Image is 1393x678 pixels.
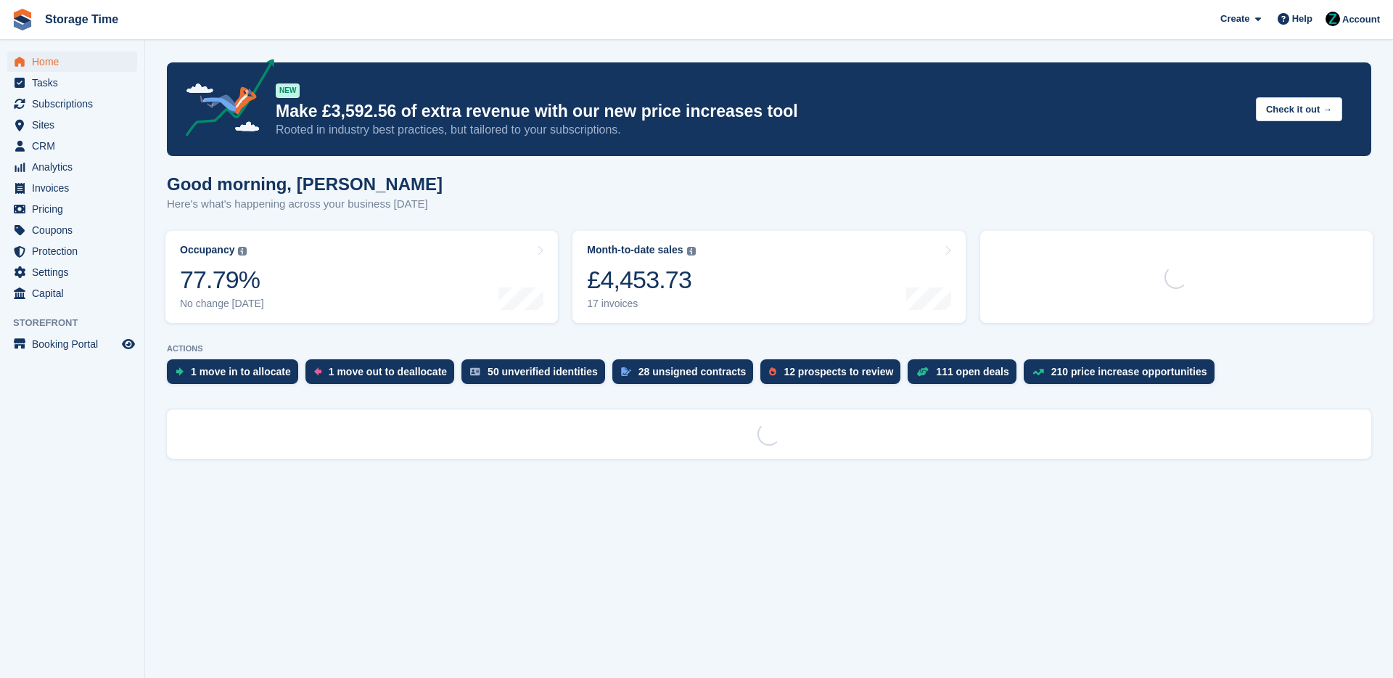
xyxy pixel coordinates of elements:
[1292,12,1312,26] span: Help
[12,9,33,30] img: stora-icon-8386f47178a22dfd0bd8f6a31ec36ba5ce8667c1dd55bd0f319d3a0aa187defe.svg
[191,366,291,377] div: 1 move in to allocate
[32,283,119,303] span: Capital
[461,359,612,391] a: 50 unverified identities
[1220,12,1249,26] span: Create
[32,334,119,354] span: Booking Portal
[7,115,137,135] a: menu
[687,247,696,256] img: icon-info-grey-7440780725fd019a000dd9b08b2336e03edf1995a4989e88bcd33f0948082b44.svg
[180,298,264,310] div: No change [DATE]
[7,73,137,93] a: menu
[39,7,124,31] a: Storage Time
[305,359,461,391] a: 1 move out to deallocate
[276,101,1244,122] p: Make £3,592.56 of extra revenue with our new price increases tool
[572,231,965,323] a: Month-to-date sales £4,453.73 17 invoices
[1024,359,1222,391] a: 210 price increase opportunities
[7,262,137,282] a: menu
[165,231,558,323] a: Occupancy 77.79% No change [DATE]
[167,359,305,391] a: 1 move in to allocate
[238,247,247,256] img: icon-info-grey-7440780725fd019a000dd9b08b2336e03edf1995a4989e88bcd33f0948082b44.svg
[1256,97,1342,121] button: Check it out →
[176,367,184,376] img: move_ins_to_allocate_icon-fdf77a2bb77ea45bf5b3d319d69a93e2d87916cf1d5bf7949dd705db3b84f3ca.svg
[7,283,137,303] a: menu
[760,359,908,391] a: 12 prospects to review
[7,220,137,240] a: menu
[769,367,776,376] img: prospect-51fa495bee0391a8d652442698ab0144808aea92771e9ea1ae160a38d050c398.svg
[7,52,137,72] a: menu
[120,335,137,353] a: Preview store
[1326,12,1340,26] img: Zain Sarwar
[167,344,1371,354] p: ACTIONS
[167,174,443,194] h1: Good morning, [PERSON_NAME]
[7,157,137,177] a: menu
[587,265,695,295] div: £4,453.73
[32,220,119,240] span: Coupons
[32,94,119,114] span: Subscriptions
[936,366,1008,377] div: 111 open deals
[621,367,631,376] img: contract_signature_icon-13c848040528278c33f63329250d36e43548de30e8caae1d1a13099fd9432cc5.svg
[32,241,119,261] span: Protection
[1342,12,1380,27] span: Account
[7,241,137,261] a: menu
[329,366,447,377] div: 1 move out to deallocate
[587,298,695,310] div: 17 invoices
[7,178,137,198] a: menu
[32,73,119,93] span: Tasks
[488,366,598,377] div: 50 unverified identities
[32,136,119,156] span: CRM
[32,262,119,282] span: Settings
[1051,366,1207,377] div: 210 price increase opportunities
[276,122,1244,138] p: Rooted in industry best practices, but tailored to your subscriptions.
[276,83,300,98] div: NEW
[612,359,761,391] a: 28 unsigned contracts
[32,52,119,72] span: Home
[32,157,119,177] span: Analytics
[784,366,893,377] div: 12 prospects to review
[32,178,119,198] span: Invoices
[314,367,321,376] img: move_outs_to_deallocate_icon-f764333ba52eb49d3ac5e1228854f67142a1ed5810a6f6cc68b1a99e826820c5.svg
[167,196,443,213] p: Here's what's happening across your business [DATE]
[180,244,234,256] div: Occupancy
[638,366,747,377] div: 28 unsigned contracts
[180,265,264,295] div: 77.79%
[587,244,683,256] div: Month-to-date sales
[7,199,137,219] a: menu
[470,367,480,376] img: verify_identity-adf6edd0f0f0b5bbfe63781bf79b02c33cf7c696d77639b501bdc392416b5a36.svg
[908,359,1023,391] a: 111 open deals
[1032,369,1044,375] img: price_increase_opportunities-93ffe204e8149a01c8c9dc8f82e8f89637d9d84a8eef4429ea346261dce0b2c0.svg
[13,316,144,330] span: Storefront
[7,136,137,156] a: menu
[916,367,929,377] img: deal-1b604bf984904fb50ccaf53a9ad4b4a5d6e5aea283cecdc64d6e3604feb123c2.svg
[173,59,275,142] img: price-adjustments-announcement-icon-8257ccfd72463d97f412b2fc003d46551f7dbcb40ab6d574587a9cd5c0d94...
[32,199,119,219] span: Pricing
[7,94,137,114] a: menu
[7,334,137,354] a: menu
[32,115,119,135] span: Sites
